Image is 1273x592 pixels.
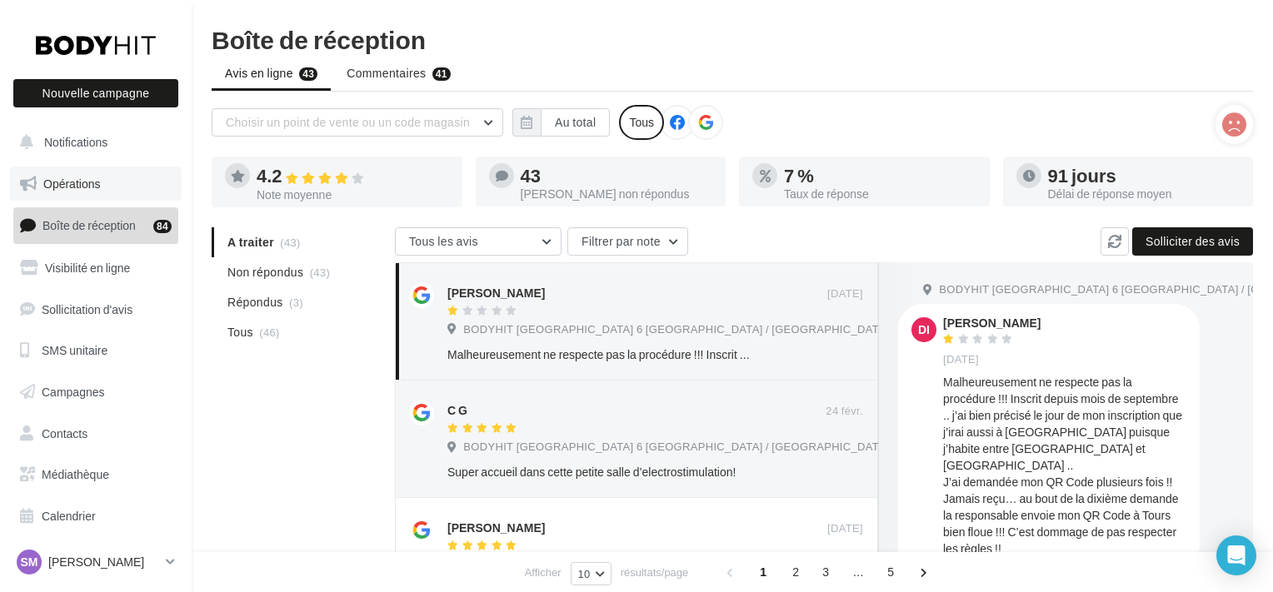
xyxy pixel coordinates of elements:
[395,227,562,256] button: Tous les avis
[621,565,689,580] span: résultats/page
[310,266,330,279] span: (43)
[43,177,100,191] span: Opérations
[521,188,713,200] div: [PERSON_NAME] non répondus
[10,375,182,410] a: Campagnes
[578,567,591,580] span: 10
[525,565,562,580] span: Afficher
[827,521,863,536] span: [DATE]
[212,108,503,137] button: Choisir un point de vente ou un code magasin
[42,385,105,399] span: Campagnes
[226,115,470,129] span: Choisir un point de vente ou un code magasin
[227,264,303,281] span: Non répondus
[10,251,182,286] a: Visibilité en ligne
[463,440,889,455] span: BODYHIT [GEOGRAPHIC_DATA] 6 [GEOGRAPHIC_DATA] / [GEOGRAPHIC_DATA]
[943,374,1186,557] div: Malheureusement ne respecte pas la procédure !!! Inscrit depuis mois de septembre .. j’ai bien pr...
[784,188,976,200] div: Taux de réponse
[10,333,182,368] a: SMS unitaire
[21,554,38,570] span: SM
[845,559,871,585] span: ...
[1216,535,1256,575] div: Open Intercom Messenger
[13,79,178,107] button: Nouvelle campagne
[257,167,449,186] div: 4.2
[10,125,175,160] button: Notifications
[42,426,87,440] span: Contacts
[827,286,863,301] span: [DATE]
[42,301,132,316] span: Sollicitation d'avis
[257,189,449,201] div: Note moyenne
[1132,227,1253,256] button: Solliciter des avis
[447,285,545,301] div: [PERSON_NAME]
[10,499,182,534] a: Calendrier
[347,65,426,82] span: Commentaires
[42,218,136,232] span: Boîte de réception
[409,234,478,248] span: Tous les avis
[512,108,610,137] button: Au total
[212,27,1253,52] div: Boîte de réception
[943,352,979,367] span: [DATE]
[918,321,930,338] span: DI
[10,292,182,327] a: Sollicitation d'avis
[619,105,664,140] div: Tous
[812,559,839,585] span: 3
[432,67,451,81] div: 41
[750,559,776,585] span: 1
[877,559,904,585] span: 5
[1048,167,1241,185] div: 91 jours
[42,467,109,481] span: Médiathèque
[782,559,809,585] span: 2
[10,416,182,451] a: Contacts
[447,520,545,536] div: [PERSON_NAME]
[463,322,889,337] span: BODYHIT [GEOGRAPHIC_DATA] 6 [GEOGRAPHIC_DATA] / [GEOGRAPHIC_DATA]
[521,167,713,185] div: 43
[259,326,279,339] span: (46)
[227,324,253,341] span: Tous
[13,546,178,578] a: SM [PERSON_NAME]
[447,464,755,480] div: Super accueil dans cette petite salle d’electrostimulation!
[943,317,1041,329] div: [PERSON_NAME]
[10,457,182,492] a: Médiathèque
[447,346,755,363] div: Malheureusement ne respecte pas la procédure !!! Inscrit depuis mois de septembre .. j’ai bien pr...
[567,227,688,256] button: Filtrer par note
[44,135,107,149] span: Notifications
[227,294,283,311] span: Répondus
[571,562,612,585] button: 10
[1048,188,1241,200] div: Délai de réponse moyen
[10,167,182,201] a: Opérations
[826,404,863,419] span: 24 févr.
[42,343,107,357] span: SMS unitaire
[541,108,610,137] button: Au total
[153,220,172,233] div: 84
[42,509,96,523] span: Calendrier
[784,167,976,185] div: 7 %
[10,207,182,243] a: Boîte de réception84
[447,402,467,419] div: C G
[48,554,159,570] p: [PERSON_NAME]
[45,261,130,275] span: Visibilité en ligne
[289,296,303,309] span: (3)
